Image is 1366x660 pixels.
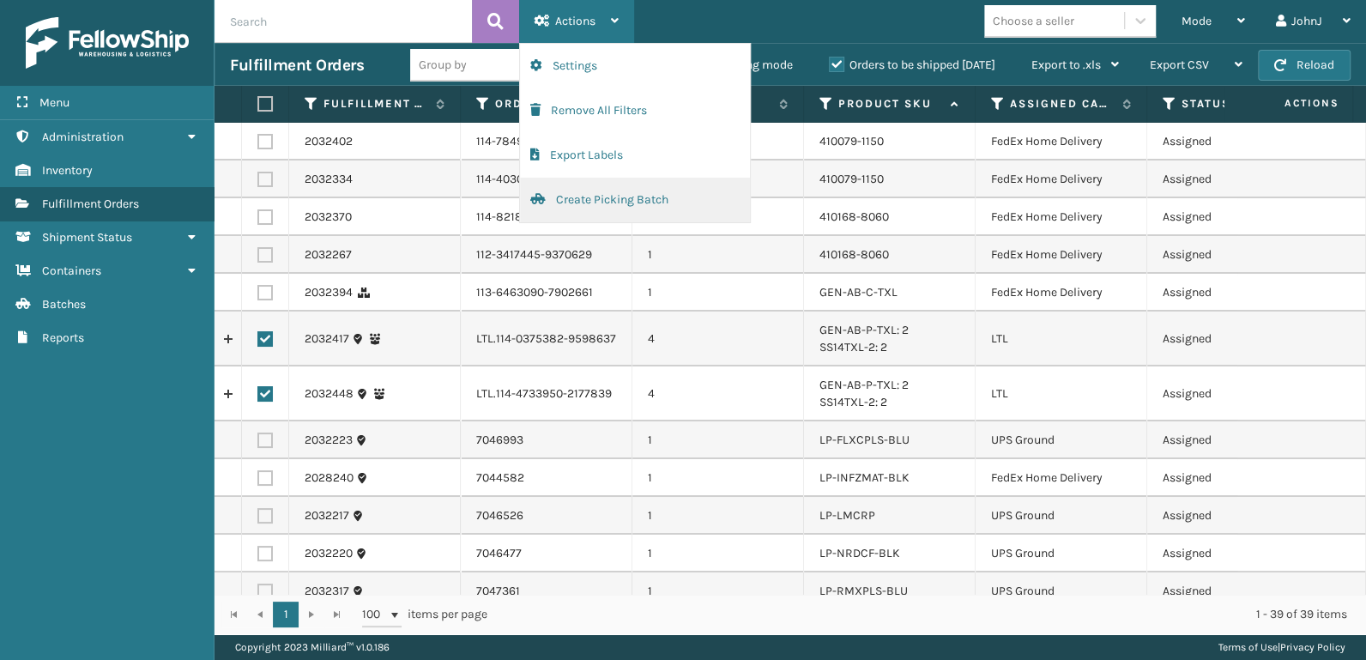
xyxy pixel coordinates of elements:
[26,17,189,69] img: logo
[976,497,1147,535] td: UPS Ground
[976,312,1147,366] td: LTL
[461,160,632,198] td: 114-4030094-6821805
[1010,96,1114,112] label: Assigned Carrier Service
[632,366,804,421] td: 4
[819,508,875,523] a: LP-LMCRP
[461,236,632,274] td: 112-3417445-9370629
[632,312,804,366] td: 4
[1280,641,1345,653] a: Privacy Policy
[305,246,352,263] a: 2032267
[235,634,390,660] p: Copyright 2023 Milliard™ v 1.0.186
[819,378,909,392] a: GEN-AB-P-TXL: 2
[976,459,1147,497] td: FedEx Home Delivery
[520,44,750,88] button: Settings
[461,421,632,459] td: 7046993
[305,330,349,348] a: 2032417
[42,330,84,345] span: Reports
[305,171,353,188] a: 2032334
[305,284,353,301] a: 2032394
[1218,634,1345,660] div: |
[305,209,352,226] a: 2032370
[1147,366,1319,421] td: Assigned
[305,432,353,449] a: 2032223
[520,88,750,133] button: Remove All Filters
[632,274,804,312] td: 1
[819,285,898,300] a: GEN-AB-C-TXL
[1147,160,1319,198] td: Assigned
[42,197,139,211] span: Fulfillment Orders
[976,123,1147,160] td: FedEx Home Delivery
[632,421,804,459] td: 1
[1147,535,1319,572] td: Assigned
[42,297,86,312] span: Batches
[976,236,1147,274] td: FedEx Home Delivery
[1031,58,1101,72] span: Export to .xls
[976,198,1147,236] td: FedEx Home Delivery
[461,312,632,366] td: LTL.114-0375382-9598637
[819,134,884,148] a: 410079-1150
[1147,274,1319,312] td: Assigned
[511,606,1347,623] div: 1 - 39 of 39 items
[555,14,595,28] span: Actions
[461,366,632,421] td: LTL.114-4733950-2177839
[1147,312,1319,366] td: Assigned
[632,572,804,610] td: 1
[1230,89,1349,118] span: Actions
[461,198,632,236] td: 114-8218877-8080245
[461,459,632,497] td: 7044582
[1147,421,1319,459] td: Assigned
[305,507,349,524] a: 2032217
[1147,123,1319,160] td: Assigned
[305,583,349,600] a: 2032317
[976,160,1147,198] td: FedEx Home Delivery
[993,12,1074,30] div: Choose a seller
[461,497,632,535] td: 7046526
[419,56,467,74] div: Group by
[976,366,1147,421] td: LTL
[1147,236,1319,274] td: Assigned
[1147,459,1319,497] td: Assigned
[1147,198,1319,236] td: Assigned
[819,247,889,262] a: 410168-8060
[632,535,804,572] td: 1
[976,572,1147,610] td: UPS Ground
[1182,96,1285,112] label: Status
[1258,50,1351,81] button: Reload
[305,545,353,562] a: 2032220
[819,470,910,485] a: LP-INFZMAT-BLK
[819,395,887,409] a: SS14TXL-2: 2
[42,130,124,144] span: Administration
[819,546,900,560] a: LP-NRDCF-BLK
[632,459,804,497] td: 1
[323,96,427,112] label: Fulfillment Order Id
[273,602,299,627] a: 1
[461,123,632,160] td: 114-7849850-2053031
[1218,641,1278,653] a: Terms of Use
[819,323,909,337] a: GEN-AB-P-TXL: 2
[520,178,750,222] button: Create Picking Batch
[632,497,804,535] td: 1
[1147,572,1319,610] td: Assigned
[362,602,487,627] span: items per page
[305,133,353,150] a: 2032402
[819,584,908,598] a: LP-RMXPLS-BLU
[829,58,995,72] label: Orders to be shipped [DATE]
[461,572,632,610] td: 7047361
[1182,14,1212,28] span: Mode
[42,230,132,245] span: Shipment Status
[42,163,93,178] span: Inventory
[819,209,889,224] a: 410168-8060
[42,263,101,278] span: Containers
[495,96,599,112] label: Order Number
[39,95,70,110] span: Menu
[362,606,388,623] span: 100
[838,96,942,112] label: Product SKU
[230,55,364,76] h3: Fulfillment Orders
[976,274,1147,312] td: FedEx Home Delivery
[976,421,1147,459] td: UPS Ground
[1150,58,1209,72] span: Export CSV
[819,172,884,186] a: 410079-1150
[520,133,750,178] button: Export Labels
[976,535,1147,572] td: UPS Ground
[819,433,910,447] a: LP-FLXCPLS-BLU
